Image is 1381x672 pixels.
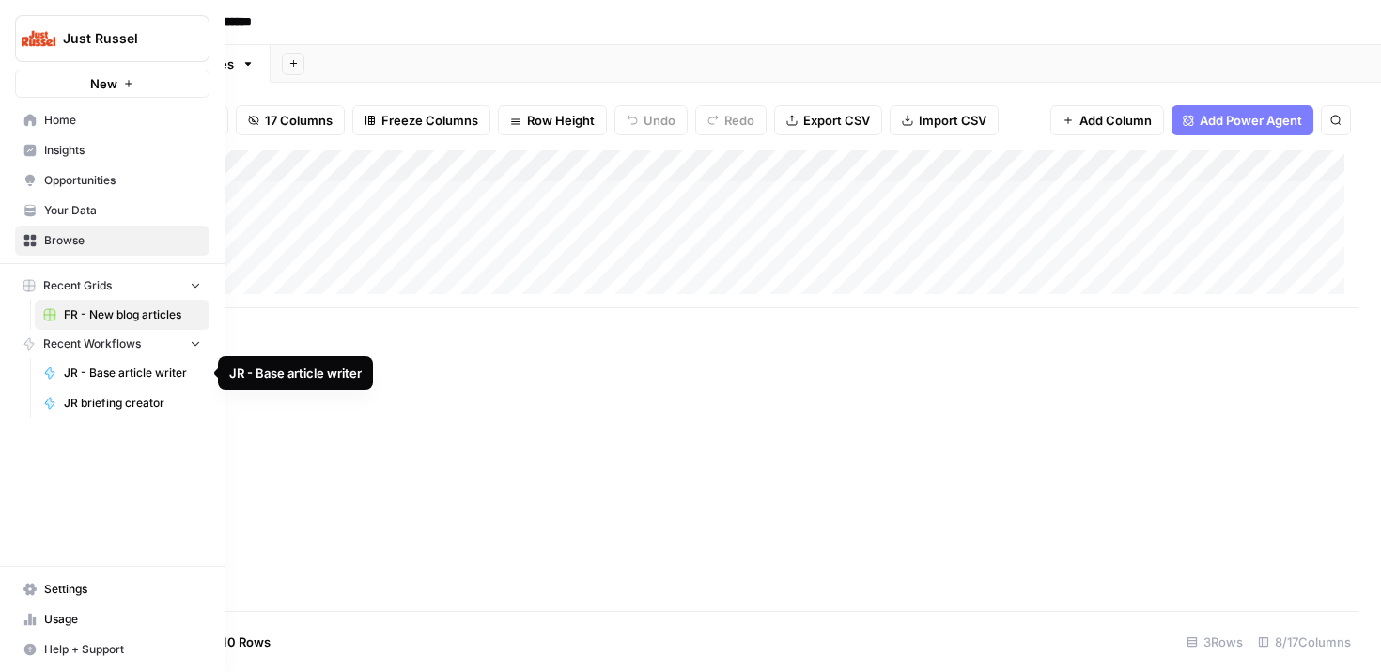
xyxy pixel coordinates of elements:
[1050,105,1164,135] button: Add Column
[890,105,999,135] button: Import CSV
[919,111,986,130] span: Import CSV
[90,74,117,93] span: New
[35,300,209,330] a: FR - New blog articles
[15,604,209,634] a: Usage
[15,15,209,62] button: Workspace: Just Russel
[15,574,209,604] a: Settings
[44,202,201,219] span: Your Data
[35,358,209,388] a: JR - Base article writer
[1172,105,1313,135] button: Add Power Agent
[724,111,754,130] span: Redo
[15,105,209,135] a: Home
[43,336,141,352] span: Recent Workflows
[774,105,882,135] button: Export CSV
[195,633,271,651] span: Add 10 Rows
[15,272,209,300] button: Recent Grids
[44,142,201,159] span: Insights
[15,226,209,256] a: Browse
[44,611,201,628] span: Usage
[236,105,345,135] button: 17 Columns
[44,581,201,598] span: Settings
[498,105,607,135] button: Row Height
[803,111,870,130] span: Export CSV
[1179,627,1250,657] div: 3 Rows
[695,105,767,135] button: Redo
[15,195,209,226] a: Your Data
[63,29,177,48] span: Just Russel
[43,277,112,294] span: Recent Grids
[15,330,209,358] button: Recent Workflows
[15,70,209,98] button: New
[22,22,55,55] img: Just Russel Logo
[44,641,201,658] span: Help + Support
[229,364,362,383] div: JR - Base article writer
[614,105,688,135] button: Undo
[1250,627,1358,657] div: 8/17 Columns
[352,105,490,135] button: Freeze Columns
[15,135,209,165] a: Insights
[1200,111,1302,130] span: Add Power Agent
[381,111,478,130] span: Freeze Columns
[527,111,595,130] span: Row Height
[64,395,201,412] span: JR briefing creator
[1079,111,1152,130] span: Add Column
[15,165,209,195] a: Opportunities
[35,388,209,418] a: JR briefing creator
[644,111,675,130] span: Undo
[44,172,201,189] span: Opportunities
[64,365,201,382] span: JR - Base article writer
[15,634,209,664] button: Help + Support
[44,232,201,249] span: Browse
[265,111,333,130] span: 17 Columns
[44,112,201,129] span: Home
[64,306,201,323] span: FR - New blog articles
